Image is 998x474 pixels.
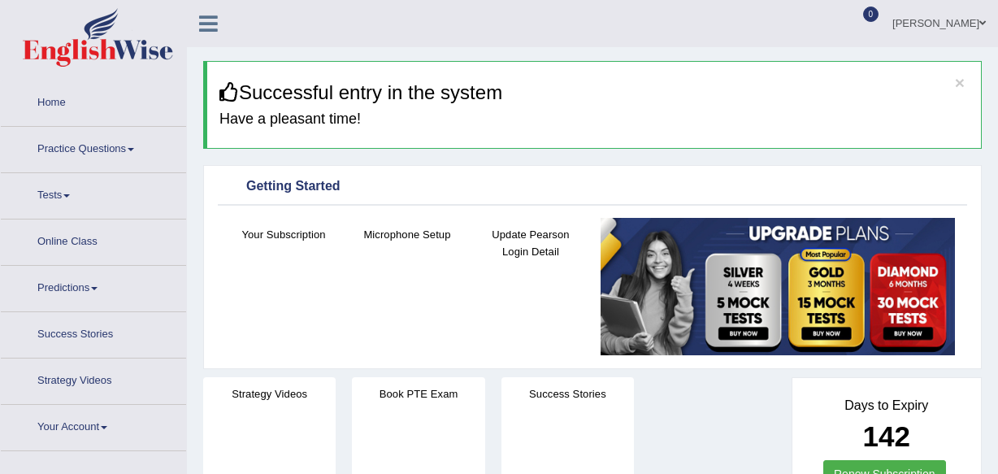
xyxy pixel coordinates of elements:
[219,82,969,103] h3: Successful entry in the system
[1,127,186,167] a: Practice Questions
[501,385,634,402] h4: Success Stories
[222,175,963,199] div: Getting Started
[477,226,584,260] h4: Update Pearson Login Detail
[601,218,955,355] img: small5.jpg
[863,420,910,452] b: 142
[1,220,186,260] a: Online Class
[1,80,186,121] a: Home
[203,385,336,402] h4: Strategy Videos
[352,385,484,402] h4: Book PTE Exam
[354,226,461,243] h4: Microphone Setup
[1,312,186,353] a: Success Stories
[219,111,969,128] h4: Have a pleasant time!
[1,405,186,446] a: Your Account
[1,266,186,307] a: Predictions
[1,359,186,399] a: Strategy Videos
[1,173,186,214] a: Tests
[955,74,965,91] button: ×
[810,398,964,413] h4: Days to Expiry
[230,226,337,243] h4: Your Subscription
[863,7,879,22] span: 0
